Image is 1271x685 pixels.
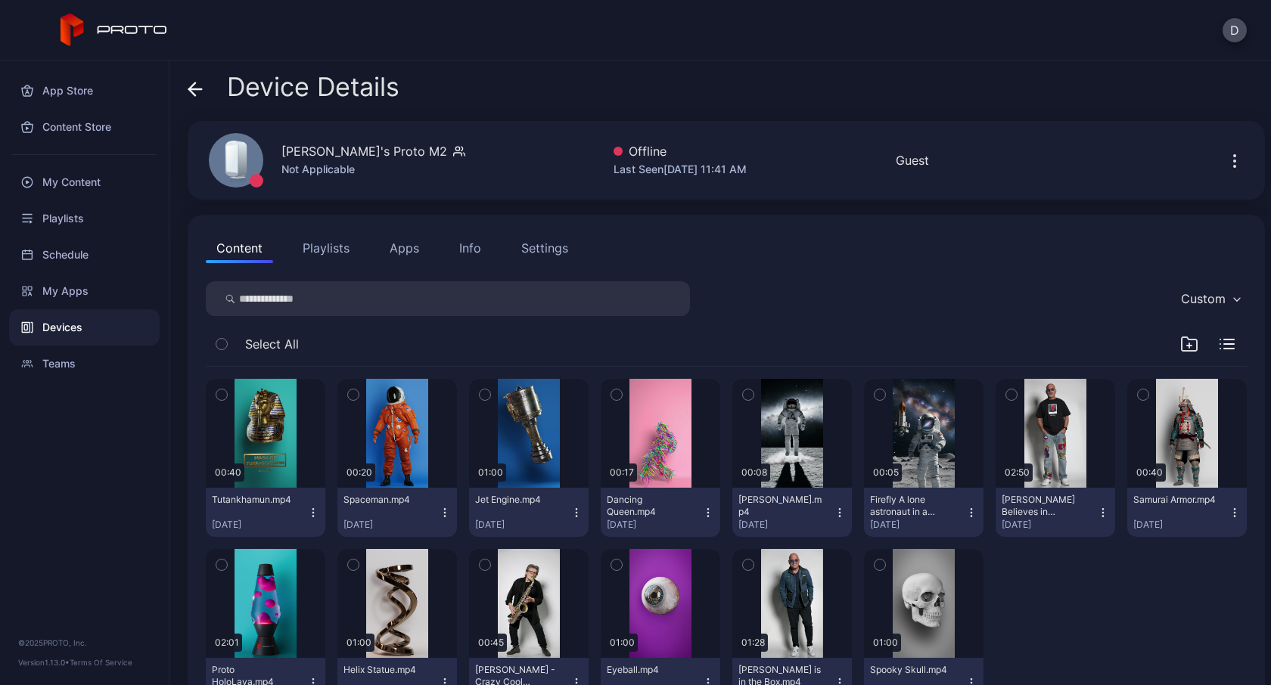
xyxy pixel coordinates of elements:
div: [DATE] [870,519,965,531]
a: My Apps [9,273,160,309]
div: Helix Statue.mp4 [343,664,427,676]
div: Tutankhamun.mp4 [212,494,295,506]
div: [DATE] [343,519,439,531]
div: Custom [1181,291,1226,306]
div: Dancing Queen.mp4 [607,494,690,518]
div: Last Seen [DATE] 11:41 AM [614,160,747,178]
div: [DATE] [212,519,307,531]
div: Lars_No_Motion.mp4 [738,494,822,518]
a: Teams [9,346,160,382]
div: Spaceman.mp4 [343,494,427,506]
div: Offline [614,142,747,160]
button: Apps [379,233,430,263]
div: [PERSON_NAME]'s Proto M2 [281,142,447,160]
div: Firefly A lone astronaut in a modern white space suit stands on the moon's surface, his visor dis... [870,494,953,518]
button: D [1223,18,1247,42]
button: Samurai Armor.mp4[DATE] [1127,488,1247,537]
a: Schedule [9,237,160,273]
div: Not Applicable [281,160,465,178]
div: Samurai Armor.mp4 [1133,494,1217,506]
div: © 2025 PROTO, Inc. [18,637,151,649]
div: Howie Mandel Believes in Proto.mp4 [1002,494,1085,518]
button: Dancing Queen.mp4[DATE] [601,488,720,537]
a: Playlists [9,200,160,237]
button: [PERSON_NAME].mp4[DATE] [732,488,852,537]
button: Playlists [292,233,360,263]
div: Jet Engine.mp4 [475,494,558,506]
button: Spaceman.mp4[DATE] [337,488,457,537]
button: Jet Engine.mp4[DATE] [469,488,589,537]
button: Tutankhamun.mp4[DATE] [206,488,325,537]
div: Eyeball.mp4 [607,664,690,676]
span: Select All [245,335,299,353]
a: Terms Of Service [70,658,132,667]
button: Content [206,233,273,263]
button: Settings [511,233,579,263]
div: [DATE] [475,519,570,531]
span: Device Details [227,73,399,101]
div: Spooky Skull.mp4 [870,664,953,676]
button: Custom [1173,281,1247,316]
div: [DATE] [1133,519,1229,531]
button: [PERSON_NAME] Believes in Proto.mp4[DATE] [996,488,1115,537]
a: App Store [9,73,160,109]
div: Settings [521,239,568,257]
button: Info [449,233,492,263]
a: My Content [9,164,160,200]
button: Firefly A lone astronaut in a modern white space suit stands on the moon's surface, his visor dis... [864,488,984,537]
div: [DATE] [738,519,834,531]
div: Guest [896,151,929,169]
a: Devices [9,309,160,346]
span: Version 1.13.0 • [18,658,70,667]
div: Info [459,239,481,257]
div: [DATE] [1002,519,1097,531]
div: [DATE] [607,519,702,531]
a: Content Store [9,109,160,145]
